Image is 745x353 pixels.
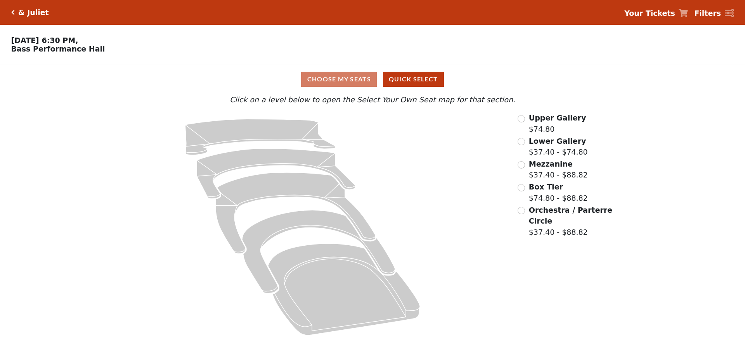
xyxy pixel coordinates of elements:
[694,8,734,19] a: Filters
[529,158,588,181] label: $37.40 - $88.82
[529,160,573,168] span: Mezzanine
[529,206,612,226] span: Orchestra / Parterre Circle
[18,8,49,17] h5: & Juliet
[383,72,444,87] button: Quick Select
[624,8,688,19] a: Your Tickets
[529,114,586,122] span: Upper Gallery
[529,137,586,145] span: Lower Gallery
[268,244,420,335] path: Orchestra / Parterre Circle - Seats Available: 21
[185,119,335,155] path: Upper Gallery - Seats Available: 311
[197,148,356,199] path: Lower Gallery - Seats Available: 73
[529,205,613,238] label: $37.40 - $88.82
[529,181,588,203] label: $74.80 - $88.82
[529,112,586,134] label: $74.80
[694,9,721,17] strong: Filters
[529,136,588,158] label: $37.40 - $74.80
[529,183,563,191] span: Box Tier
[11,10,15,15] a: Click here to go back to filters
[624,9,675,17] strong: Your Tickets
[99,94,646,105] p: Click on a level below to open the Select Your Own Seat map for that section.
